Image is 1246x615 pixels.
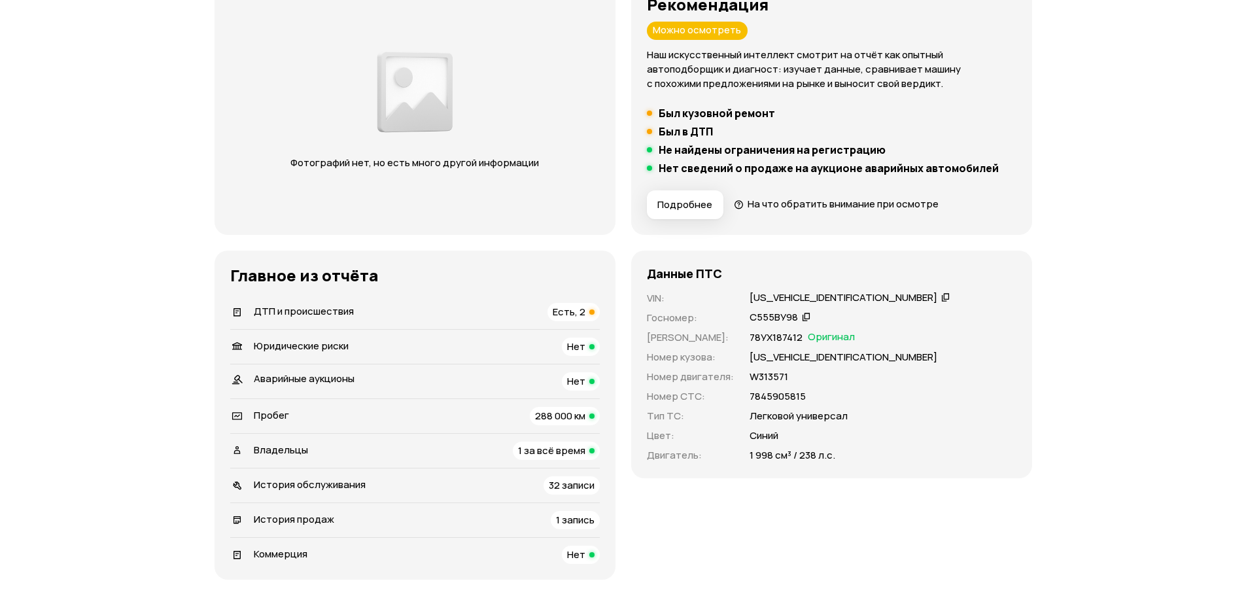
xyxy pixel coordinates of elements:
[659,143,886,156] h5: Не найдены ограничения на регистрацию
[750,429,778,443] p: Синий
[734,197,939,211] a: На что обратить внимание при осмотре
[647,389,734,404] p: Номер СТС :
[647,448,734,463] p: Двигатель :
[556,513,595,527] span: 1 запись
[278,156,552,170] p: Фотографий нет, но есть много другой информации
[254,304,354,318] span: ДТП и происшествия
[373,44,456,140] img: d89e54fb62fcf1f0.png
[657,198,712,211] span: Подробнее
[750,370,788,384] p: W313571
[750,350,937,364] p: [US_VEHICLE_IDENTIFICATION_NUMBER]
[750,291,937,305] div: [US_VEHICLE_IDENTIFICATION_NUMBER]
[567,548,585,561] span: Нет
[230,266,600,285] h3: Главное из отчёта
[647,429,734,443] p: Цвет :
[750,330,803,345] p: 78УХ187412
[647,291,734,306] p: VIN :
[647,350,734,364] p: Номер кузова :
[254,408,289,422] span: Пробег
[553,305,585,319] span: Есть, 2
[647,330,734,345] p: [PERSON_NAME] :
[750,409,848,423] p: Легковой универсал
[535,409,585,423] span: 288 000 км
[254,512,334,526] span: История продаж
[748,197,939,211] span: На что обратить внимание при осмотре
[750,311,798,325] div: С555ВУ98
[254,478,366,491] span: История обслуживания
[647,48,1016,91] p: Наш искусственный интеллект смотрит на отчёт как опытный автоподборщик и диагност: изучает данные...
[567,340,585,353] span: Нет
[254,443,308,457] span: Владельцы
[647,370,734,384] p: Номер двигателя :
[750,389,806,404] p: 7845905815
[647,190,723,219] button: Подробнее
[808,330,855,345] span: Оригинал
[254,372,355,385] span: Аварийные аукционы
[647,266,722,281] h4: Данные ПТС
[647,22,748,40] div: Можно осмотреть
[254,339,349,353] span: Юридические риски
[518,444,585,457] span: 1 за всё время
[254,547,307,561] span: Коммерция
[750,448,835,463] p: 1 998 см³ / 238 л.с.
[659,125,713,138] h5: Был в ДТП
[567,374,585,388] span: Нет
[659,162,999,175] h5: Нет сведений о продаже на аукционе аварийных автомобилей
[549,478,595,492] span: 32 записи
[659,107,775,120] h5: Был кузовной ремонт
[647,311,734,325] p: Госномер :
[647,409,734,423] p: Тип ТС :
